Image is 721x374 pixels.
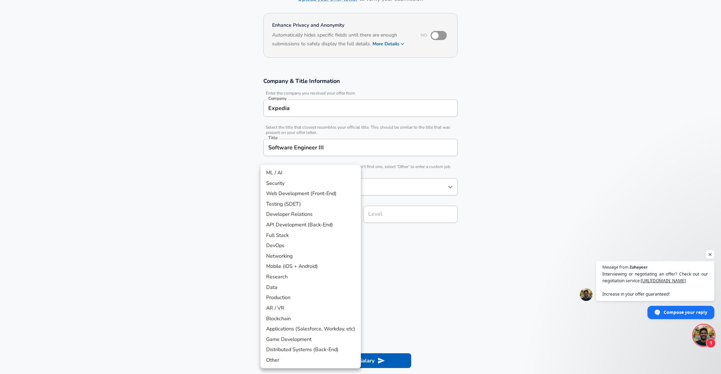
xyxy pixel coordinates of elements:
[629,265,648,269] span: Zuhayeer
[261,168,361,178] li: ML / AI
[261,272,361,282] li: Research
[706,338,716,348] span: 1
[261,178,361,189] li: Security
[261,230,361,241] li: Full Stack
[261,314,361,324] li: Blockchain
[261,251,361,262] li: Networking
[261,303,361,314] li: AR / VR
[261,292,361,303] li: Production
[261,282,361,293] li: Data
[261,220,361,230] li: API Development (Back-End)
[602,265,628,269] span: Message from
[664,306,707,318] span: Compose your reply
[261,344,361,355] li: Distributed Systems (Back-End)
[261,199,361,209] li: Testing (SDET)
[261,188,361,199] li: Web Development (Front-End)
[602,271,708,297] span: Interviewing or negotiating an offer? Check out our negotiation service: Increase in your offer g...
[261,209,361,220] li: Developer Relations
[261,240,361,251] li: DevOps
[261,261,361,272] li: Mobile (iOS + Android)
[261,355,361,366] li: Other
[693,325,714,346] div: Open chat
[261,334,361,345] li: Game Development
[261,324,361,334] li: Applications (Salesforce, Workday, etc)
